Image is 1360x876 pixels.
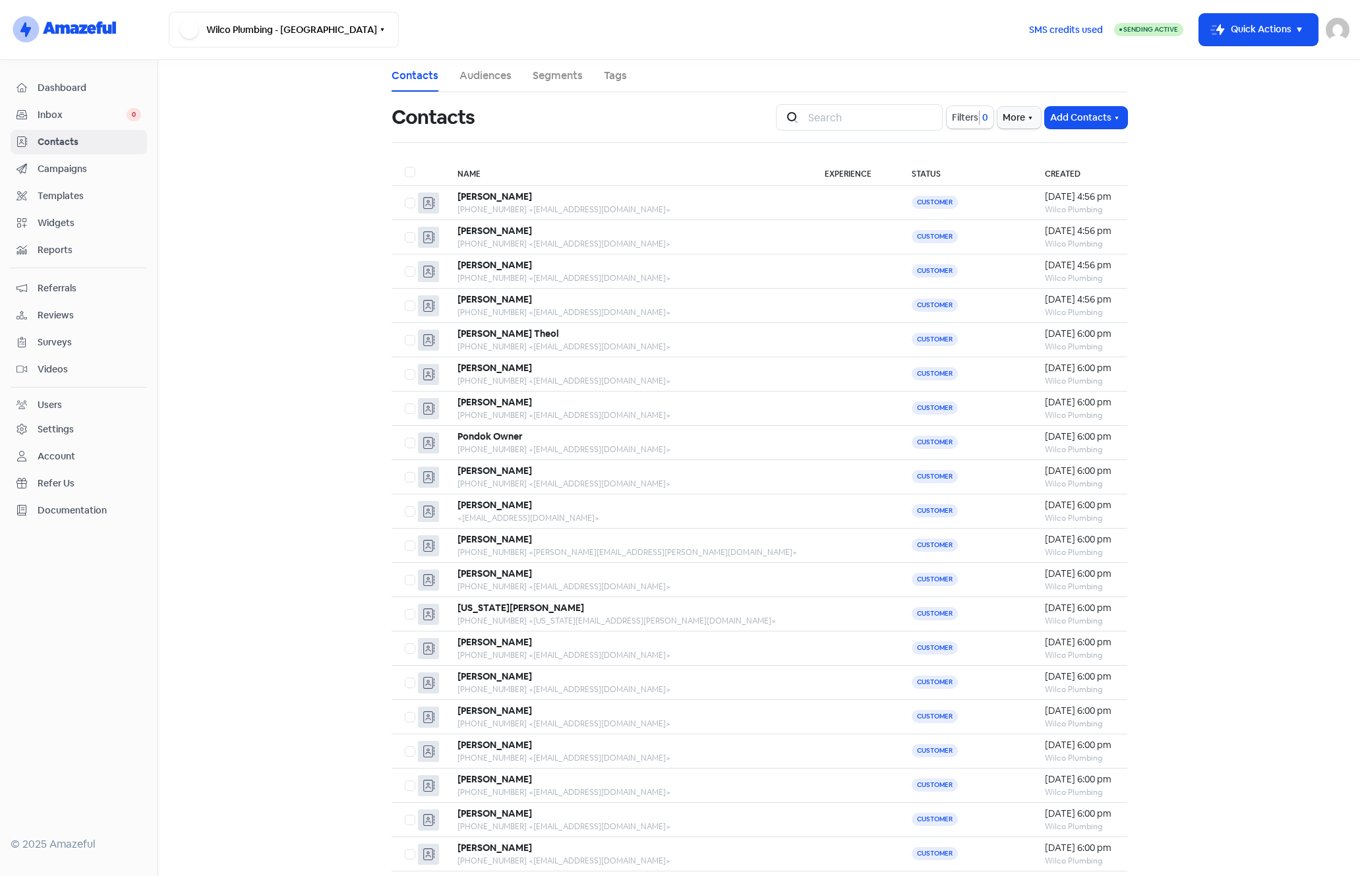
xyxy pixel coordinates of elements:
[458,581,799,593] div: [PHONE_NUMBER] <[EMAIL_ADDRESS][DOMAIN_NAME]>
[11,444,147,469] a: Account
[1045,601,1114,615] div: [DATE] 6:00 pm
[458,705,532,716] b: [PERSON_NAME]
[458,615,799,627] div: [PHONE_NUMBER] <[US_STATE][EMAIL_ADDRESS][PERSON_NAME][DOMAIN_NAME]>
[127,108,141,121] span: 0
[458,293,532,305] b: [PERSON_NAME]
[912,504,958,517] span: Customer
[1045,841,1114,855] div: [DATE] 6:00 pm
[38,363,141,376] span: Videos
[11,836,147,852] div: © 2025 Amazeful
[1305,823,1347,863] iframe: chat widget
[1045,670,1114,684] div: [DATE] 6:00 pm
[912,710,958,723] span: Customer
[912,607,958,620] span: Customer
[11,498,147,523] a: Documentation
[11,76,147,100] a: Dashboard
[458,341,799,353] div: [PHONE_NUMBER] <[EMAIL_ADDRESS][DOMAIN_NAME]>
[392,96,475,138] h1: Contacts
[38,336,141,349] span: Surveys
[912,573,958,586] span: Customer
[1032,159,1127,186] th: Created
[458,444,799,455] div: [PHONE_NUMBER] <[EMAIL_ADDRESS][DOMAIN_NAME]>
[912,847,958,860] span: Customer
[1045,444,1114,455] div: Wilco Plumbing
[38,504,141,517] span: Documentation
[1045,567,1114,581] div: [DATE] 6:00 pm
[912,230,958,243] span: Customer
[912,333,958,346] span: Customer
[1045,704,1114,718] div: [DATE] 6:00 pm
[1045,224,1114,238] div: [DATE] 4:56 pm
[997,107,1041,129] button: More
[11,303,147,328] a: Reviews
[1045,258,1114,272] div: [DATE] 4:56 pm
[458,752,799,764] div: [PHONE_NUMBER] <[EMAIL_ADDRESS][DOMAIN_NAME]>
[1045,498,1114,512] div: [DATE] 6:00 pm
[11,238,147,262] a: Reports
[1045,752,1114,764] div: Wilco Plumbing
[1045,649,1114,661] div: Wilco Plumbing
[912,401,958,415] span: Customer
[38,308,141,322] span: Reviews
[458,204,799,216] div: [PHONE_NUMBER] <[EMAIL_ADDRESS][DOMAIN_NAME]>
[1045,718,1114,730] div: Wilco Plumbing
[11,393,147,417] a: Users
[1114,22,1183,38] a: Sending Active
[1045,430,1114,444] div: [DATE] 6:00 pm
[38,423,74,436] div: Settings
[1045,615,1114,627] div: Wilco Plumbing
[11,211,147,235] a: Widgets
[458,684,799,695] div: [PHONE_NUMBER] <[EMAIL_ADDRESS][DOMAIN_NAME]>
[458,259,532,271] b: [PERSON_NAME]
[458,375,799,387] div: [PHONE_NUMBER] <[EMAIL_ADDRESS][DOMAIN_NAME]>
[1045,786,1114,798] div: Wilco Plumbing
[458,430,523,442] b: Pondok Owner
[1045,190,1114,204] div: [DATE] 4:56 pm
[800,104,943,131] input: Search
[458,670,532,682] b: [PERSON_NAME]
[604,68,627,84] a: Tags
[458,396,532,408] b: [PERSON_NAME]
[1045,238,1114,250] div: Wilco Plumbing
[458,478,799,490] div: [PHONE_NUMBER] <[EMAIL_ADDRESS][DOMAIN_NAME]>
[458,649,799,661] div: [PHONE_NUMBER] <[EMAIL_ADDRESS][DOMAIN_NAME]>
[1045,581,1114,593] div: Wilco Plumbing
[912,470,958,483] span: Customer
[980,111,988,125] span: 0
[458,409,799,421] div: [PHONE_NUMBER] <[EMAIL_ADDRESS][DOMAIN_NAME]>
[1045,293,1114,307] div: [DATE] 4:56 pm
[1045,807,1114,821] div: [DATE] 6:00 pm
[1045,395,1114,409] div: [DATE] 6:00 pm
[1045,546,1114,558] div: Wilco Plumbing
[1045,855,1114,867] div: Wilco Plumbing
[458,718,799,730] div: [PHONE_NUMBER] <[EMAIL_ADDRESS][DOMAIN_NAME]>
[458,465,532,477] b: [PERSON_NAME]
[1045,107,1127,129] button: Add Contacts
[1326,18,1349,42] img: User
[912,778,958,792] span: Customer
[1045,361,1114,375] div: [DATE] 6:00 pm
[38,81,141,95] span: Dashboard
[912,676,958,689] span: Customer
[1045,341,1114,353] div: Wilco Plumbing
[38,135,141,149] span: Contacts
[11,184,147,208] a: Templates
[458,499,532,511] b: [PERSON_NAME]
[458,328,559,339] b: [PERSON_NAME] Theol
[458,225,532,237] b: [PERSON_NAME]
[912,744,958,757] span: Customer
[11,417,147,442] a: Settings
[458,307,799,318] div: [PHONE_NUMBER] <[EMAIL_ADDRESS][DOMAIN_NAME]>
[38,477,141,490] span: Refer Us
[1045,821,1114,832] div: Wilco Plumbing
[458,190,532,202] b: [PERSON_NAME]
[1045,512,1114,524] div: Wilco Plumbing
[1045,375,1114,387] div: Wilco Plumbing
[1123,25,1178,34] span: Sending Active
[1045,204,1114,216] div: Wilco Plumbing
[11,276,147,301] a: Referrals
[812,159,899,186] th: Experience
[458,855,799,867] div: [PHONE_NUMBER] <[EMAIL_ADDRESS][DOMAIN_NAME]>
[38,243,141,257] span: Reports
[912,367,958,380] span: Customer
